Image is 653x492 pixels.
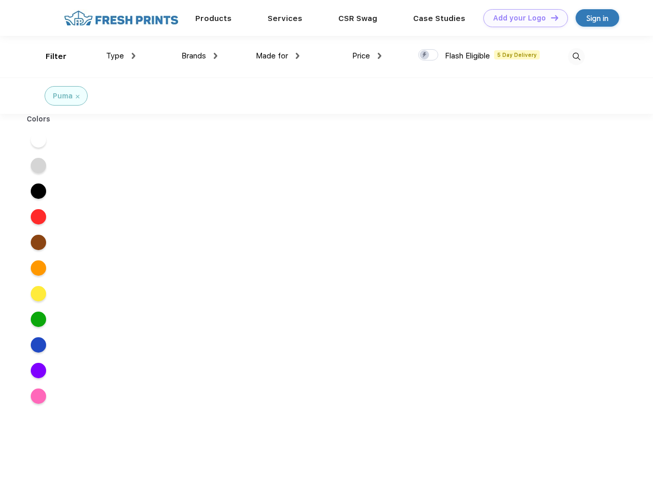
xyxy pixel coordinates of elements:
[195,14,232,23] a: Products
[338,14,377,23] a: CSR Swag
[181,51,206,60] span: Brands
[132,53,135,59] img: dropdown.png
[19,114,58,125] div: Colors
[494,50,540,59] span: 5 Day Delivery
[61,9,181,27] img: fo%20logo%202.webp
[445,51,490,60] span: Flash Eligible
[53,91,73,101] div: Puma
[214,53,217,59] img: dropdown.png
[568,48,585,65] img: desktop_search.svg
[256,51,288,60] span: Made for
[352,51,370,60] span: Price
[378,53,381,59] img: dropdown.png
[493,14,546,23] div: Add your Logo
[46,51,67,63] div: Filter
[106,51,124,60] span: Type
[76,95,79,98] img: filter_cancel.svg
[576,9,619,27] a: Sign in
[296,53,299,59] img: dropdown.png
[586,12,608,24] div: Sign in
[268,14,302,23] a: Services
[551,15,558,20] img: DT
